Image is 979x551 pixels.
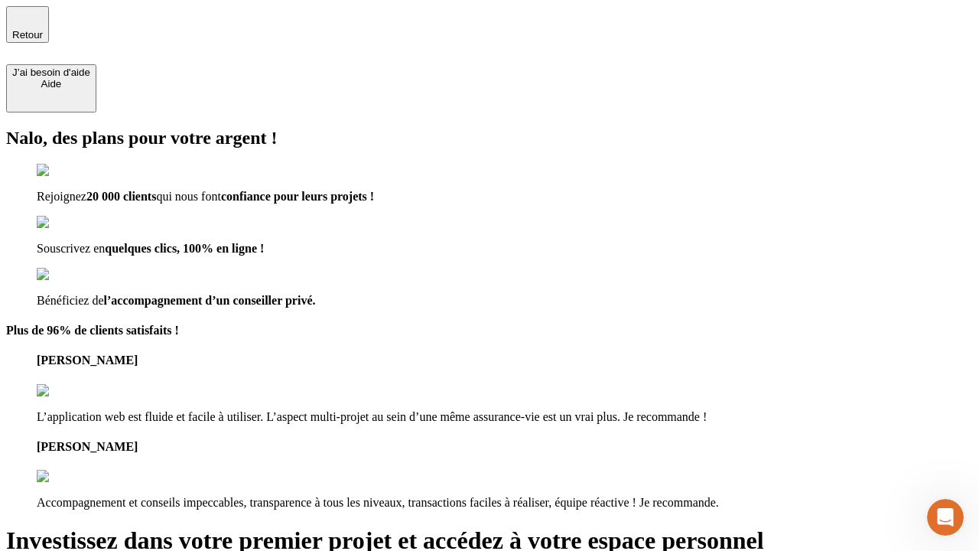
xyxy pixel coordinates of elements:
h4: [PERSON_NAME] [37,354,973,367]
span: Retour [12,29,43,41]
div: J’ai besoin d'aide [12,67,90,78]
p: Accompagnement et conseils impeccables, transparence à tous les niveaux, transactions faciles à r... [37,496,973,510]
span: quelques clics, 100% en ligne ! [105,242,264,255]
p: L’application web est fluide et facile à utiliser. L’aspect multi-projet au sein d’une même assur... [37,410,973,424]
iframe: Intercom live chat [927,499,964,536]
h4: Plus de 96% de clients satisfaits ! [6,324,973,337]
h2: Nalo, des plans pour votre argent ! [6,128,973,148]
img: reviews stars [37,470,112,484]
img: checkmark [37,268,102,282]
img: reviews stars [37,384,112,398]
button: Retour [6,6,49,43]
span: Rejoignez [37,190,86,203]
div: Aide [12,78,90,90]
img: checkmark [37,216,102,230]
span: Bénéficiez de [37,294,104,307]
img: checkmark [37,164,102,178]
h4: [PERSON_NAME] [37,440,973,454]
span: qui nous font [156,190,220,203]
span: l’accompagnement d’un conseiller privé. [104,294,316,307]
span: Souscrivez en [37,242,105,255]
span: 20 000 clients [86,190,157,203]
button: J’ai besoin d'aideAide [6,64,96,112]
span: confiance pour leurs projets ! [221,190,374,203]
